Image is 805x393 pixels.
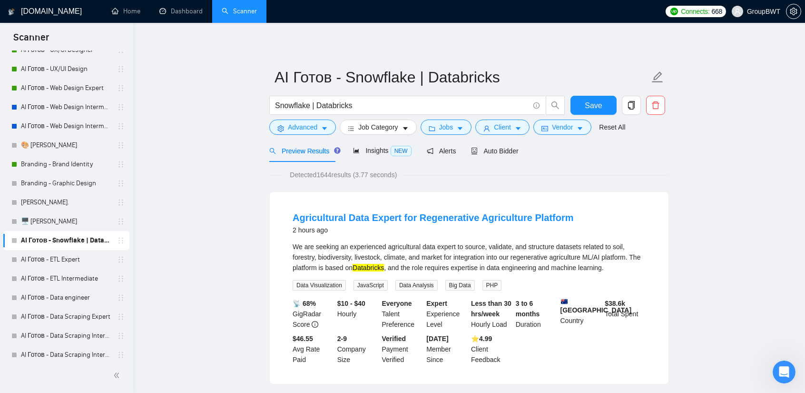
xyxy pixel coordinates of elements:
[117,84,125,92] span: holder
[622,101,640,110] span: copy
[333,146,342,155] div: Tooltip anchor
[113,371,123,380] span: double-left
[516,300,540,318] b: 3 to 6 months
[6,30,57,50] span: Scanner
[117,332,125,340] span: holder
[117,351,125,359] span: holder
[546,96,565,115] button: search
[622,96,641,115] button: copy
[380,298,425,330] div: Talent Preference
[21,193,111,212] a: [PERSON_NAME].
[21,136,111,155] a: 🎨 [PERSON_NAME]
[471,335,492,343] b: ⭐️ 4.99
[337,300,365,307] b: $10 - $40
[646,96,665,115] button: delete
[275,100,529,111] input: Search Freelance Jobs...
[293,335,313,343] b: $46.55
[335,298,380,330] div: Hourly
[734,8,741,15] span: user
[541,125,548,132] span: idcard
[424,298,469,330] div: Experience Level
[275,65,649,89] input: Scanner name...
[773,361,795,383] iframe: Intercom live chat
[427,147,456,155] span: Alerts
[494,122,511,132] span: Client
[395,280,438,291] span: Data Analysis
[21,231,111,250] a: AI Готов - Snowflake | Databricks
[21,98,111,117] a: AI Готов - Web Design Intermediate минус Developer
[348,125,354,132] span: bars
[117,65,125,73] span: holder
[21,117,111,136] a: AI Готов - Web Design Intermediate минус Development
[670,8,678,15] img: upwork-logo.png
[117,256,125,263] span: holder
[117,103,125,111] span: holder
[21,269,111,288] a: AI Готов - ETL Intermediate
[293,242,646,273] div: We are seeking an experienced agricultural data expert to source, validate, and structure dataset...
[21,288,111,307] a: AI Готов - Data engineer
[382,300,412,307] b: Everyone
[269,147,338,155] span: Preview Results
[159,7,203,15] a: dashboardDashboard
[424,333,469,365] div: Member Since
[603,298,648,330] div: Total Spent
[577,125,583,132] span: caret-down
[475,120,530,135] button: userClientcaret-down
[546,101,564,110] span: search
[353,264,384,272] mark: Databricks
[117,218,125,225] span: holder
[647,101,665,110] span: delete
[277,125,284,132] span: setting
[421,120,472,135] button: folderJobscaret-down
[469,333,514,365] div: Client Feedback
[533,102,540,109] span: info-circle
[786,8,801,15] a: setting
[21,345,111,364] a: AI Готов - Data Scraping Intermediate
[117,122,125,130] span: holder
[439,122,453,132] span: Jobs
[585,100,602,111] span: Save
[786,4,801,19] button: setting
[391,146,412,156] span: NEW
[340,120,416,135] button: barsJob Categorycaret-down
[291,298,335,330] div: GigRadar Score
[427,148,433,154] span: notification
[533,120,591,135] button: idcardVendorcaret-down
[605,300,625,307] b: $ 38.6k
[21,212,111,231] a: 🖥️ [PERSON_NAME]
[514,298,559,330] div: Duration
[651,71,664,83] span: edit
[561,298,568,305] img: 🇦🇺
[353,147,360,154] span: area-chart
[515,125,521,132] span: caret-down
[382,335,406,343] b: Verified
[312,321,318,328] span: info-circle
[117,275,125,282] span: holder
[335,333,380,365] div: Company Size
[291,333,335,365] div: Avg Rate Paid
[21,79,111,98] a: AI Готов - Web Design Expert
[483,125,490,132] span: user
[293,300,316,307] b: 📡 68%
[288,122,317,132] span: Advanced
[560,298,632,314] b: [GEOGRAPHIC_DATA]
[353,280,388,291] span: JavaScript
[471,147,518,155] span: Auto Bidder
[358,122,398,132] span: Job Category
[21,307,111,326] a: AI Готов - Data Scraping Expert
[426,335,448,343] b: [DATE]
[559,298,603,330] div: Country
[269,148,276,154] span: search
[712,6,722,17] span: 668
[117,141,125,149] span: holder
[426,300,447,307] b: Expert
[457,125,463,132] span: caret-down
[321,125,328,132] span: caret-down
[112,7,140,15] a: homeHome
[471,300,511,318] b: Less than 30 hrs/week
[402,125,409,132] span: caret-down
[337,335,347,343] b: 2-9
[117,180,125,187] span: holder
[117,161,125,168] span: holder
[570,96,617,115] button: Save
